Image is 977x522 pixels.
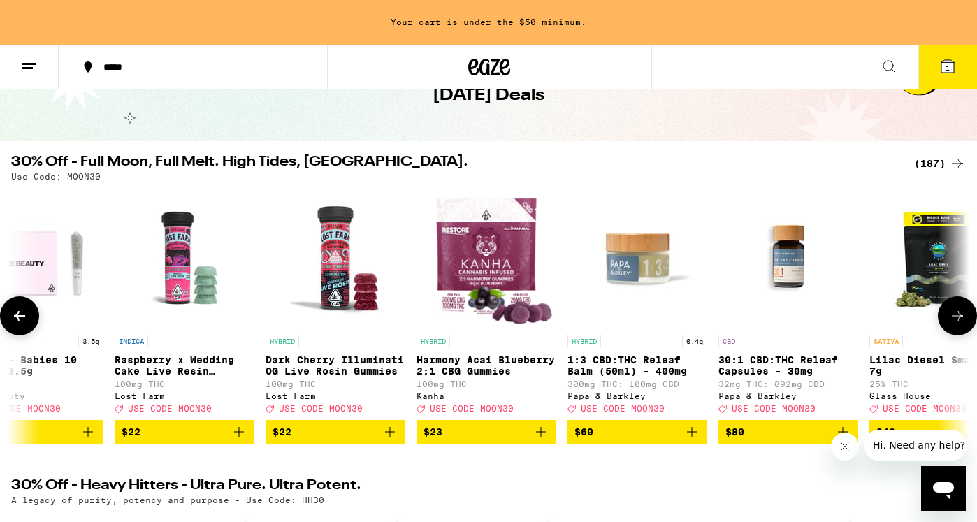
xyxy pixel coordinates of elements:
button: Add to bag [718,420,858,444]
span: $23 [424,426,442,437]
p: Harmony Acai Blueberry 2:1 CBG Gummies [417,354,556,377]
a: Open page for Dark Cherry Illuminati OG Live Rosin Gummies from Lost Farm [266,188,405,420]
button: Add to bag [266,420,405,444]
p: A legacy of purity, potency and purpose - Use Code: HH30 [11,495,324,505]
h1: [DATE] Deals [433,84,544,108]
iframe: Close message [831,433,859,461]
span: USE CODE MOON30 [732,404,816,413]
p: CBD [718,335,739,347]
span: USE CODE MOON30 [279,404,363,413]
p: Raspberry x Wedding Cake Live Resin Gummies [115,354,254,377]
div: Papa & Barkley [567,391,707,400]
p: 100mg THC [115,379,254,389]
span: USE CODE MOON30 [128,404,212,413]
p: 30:1 CBD:THC Releaf Capsules - 30mg [718,354,858,377]
p: 0.4g [682,335,707,347]
span: $40 [876,426,895,437]
button: Add to bag [115,420,254,444]
span: USE CODE MOON30 [581,404,665,413]
a: Open page for 1:3 CBD:THC Releaf Balm (50ml) - 400mg from Papa & Barkley [567,188,707,420]
button: Add to bag [567,420,707,444]
p: 32mg THC: 892mg CBD [718,379,858,389]
p: 100mg THC [266,379,405,389]
button: Add to bag [417,420,556,444]
span: USE CODE MOON30 [883,404,967,413]
p: SATIVA [869,335,903,347]
span: 1 [946,64,950,72]
img: Lost Farm - Raspberry x Wedding Cake Live Resin Gummies [115,188,254,328]
a: Open page for Harmony Acai Blueberry 2:1 CBG Gummies from Kanha [417,188,556,420]
img: Kanha - Harmony Acai Blueberry 2:1 CBG Gummies [418,188,555,328]
iframe: Message from company [864,430,966,461]
p: 3.5g [78,335,103,347]
p: Use Code: MOON30 [11,172,101,181]
p: HYBRID [567,335,601,347]
p: 300mg THC: 100mg CBD [567,379,707,389]
span: USE CODE MOON30 [430,404,514,413]
span: $60 [574,426,593,437]
a: Open page for 30:1 CBD:THC Releaf Capsules - 30mg from Papa & Barkley [718,188,858,420]
p: HYBRID [266,335,299,347]
p: HYBRID [417,335,450,347]
span: $22 [273,426,291,437]
a: Open page for Raspberry x Wedding Cake Live Resin Gummies from Lost Farm [115,188,254,420]
span: $80 [725,426,744,437]
p: 100mg THC [417,379,556,389]
div: Lost Farm [115,391,254,400]
iframe: Button to launch messaging window [921,466,966,511]
h2: 30% Off - Heavy Hitters - Ultra Pure. Ultra Potent. [11,479,897,495]
p: Dark Cherry Illuminati OG Live Rosin Gummies [266,354,405,377]
img: Papa & Barkley - 1:3 CBD:THC Releaf Balm (50ml) - 400mg [567,188,707,328]
div: Kanha [417,391,556,400]
img: Papa & Barkley - 30:1 CBD:THC Releaf Capsules - 30mg [718,188,858,328]
a: (187) [914,155,966,172]
p: 1:3 CBD:THC Releaf Balm (50ml) - 400mg [567,354,707,377]
div: Lost Farm [266,391,405,400]
img: Lost Farm - Dark Cherry Illuminati OG Live Rosin Gummies [266,188,405,328]
div: Papa & Barkley [718,391,858,400]
p: INDICA [115,335,148,347]
h2: 30% Off - Full Moon, Full Melt. High Tides, [GEOGRAPHIC_DATA]. [11,155,897,172]
a: (10) [920,479,966,495]
button: 1 [918,45,977,89]
span: $22 [122,426,140,437]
